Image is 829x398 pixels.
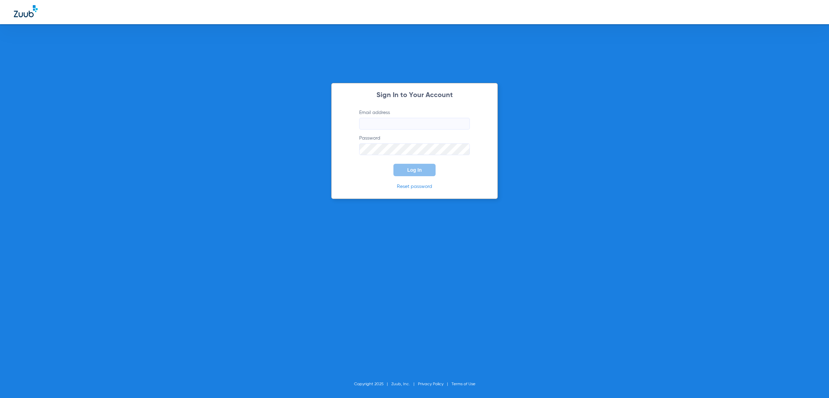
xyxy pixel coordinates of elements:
iframe: Chat Widget [794,365,829,398]
input: Password [359,143,470,155]
a: Privacy Policy [418,382,444,386]
button: Log In [393,164,436,176]
a: Reset password [397,184,432,189]
input: Email address [359,118,470,130]
label: Password [359,135,470,155]
span: Log In [407,167,422,173]
h2: Sign In to Your Account [349,92,480,99]
li: Zuub, Inc. [391,381,418,388]
li: Copyright 2025 [354,381,391,388]
label: Email address [359,109,470,130]
img: Zuub Logo [14,5,38,17]
a: Terms of Use [451,382,475,386]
